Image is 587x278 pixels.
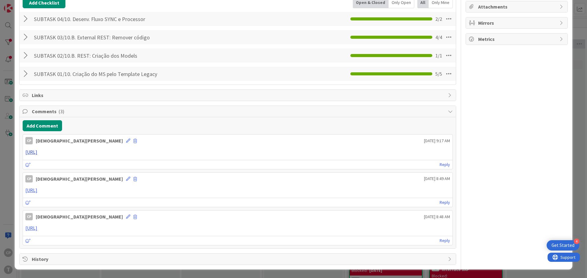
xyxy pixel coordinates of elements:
div: Open Get Started checklist, remaining modules: 4 [547,240,579,251]
button: Add Comment [23,120,62,131]
a: [URL] [25,225,37,231]
span: [DATE] 8:48 AM [424,214,450,220]
div: CP [25,137,33,144]
input: Add Checklist... [32,68,169,79]
span: [DATE] 9:17 AM [424,138,450,144]
span: 5 / 5 [435,70,442,78]
span: Mirrors [478,19,556,27]
div: [DEMOGRAPHIC_DATA][PERSON_NAME] [36,213,123,220]
span: Comments [32,108,445,115]
span: [DATE] 8:49 AM [424,175,450,182]
div: [DEMOGRAPHIC_DATA][PERSON_NAME] [36,175,123,182]
span: History [32,255,445,263]
span: 2 / 2 [435,15,442,23]
span: Links [32,92,445,99]
span: ( 3 ) [58,108,64,114]
div: [DEMOGRAPHIC_DATA][PERSON_NAME] [36,137,123,144]
div: 4 [574,239,579,244]
a: [URL] [25,187,37,193]
div: CP [25,213,33,220]
div: Get Started [552,242,574,248]
input: Add Checklist... [32,13,169,24]
span: 4 / 4 [435,34,442,41]
input: Add Checklist... [32,32,169,43]
span: 1 / 1 [435,52,442,59]
input: Add Checklist... [32,50,169,61]
a: Reply [440,199,450,206]
span: Attachments [478,3,556,10]
span: Support [13,1,28,8]
div: CP [25,175,33,182]
a: Reply [440,161,450,168]
a: [URL] [25,149,37,155]
span: Metrics [478,35,556,43]
a: Reply [440,237,450,244]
